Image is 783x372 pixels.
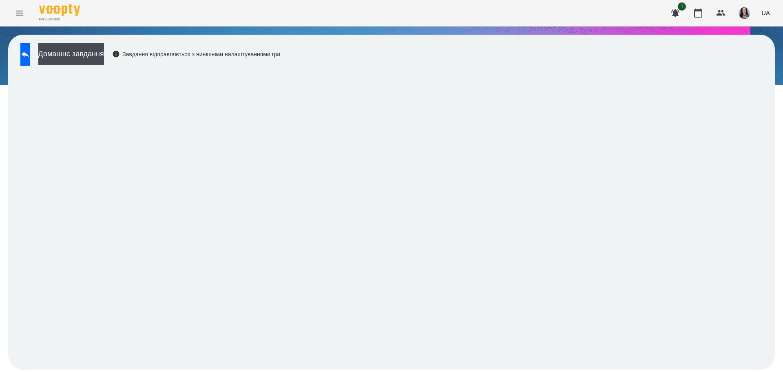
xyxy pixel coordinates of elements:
div: Завдання відправляється з нинішніми налаштуваннями гри [112,50,281,58]
span: For Business [39,17,80,22]
img: 23d2127efeede578f11da5c146792859.jpg [739,7,750,19]
span: 1 [678,2,686,11]
span: UA [761,9,770,17]
img: Voopty Logo [39,4,80,16]
button: Домашнє завдання [38,43,104,65]
button: Menu [10,3,29,23]
button: UA [758,5,773,20]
